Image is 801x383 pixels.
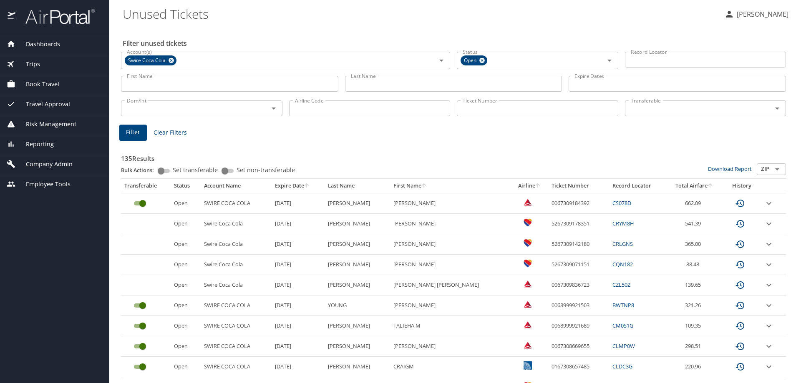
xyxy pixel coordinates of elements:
[390,179,511,193] th: First Name
[15,120,76,129] span: Risk Management
[119,125,147,141] button: Filter
[171,357,201,377] td: Open
[272,336,324,357] td: [DATE]
[524,280,532,288] img: Delta Airlines
[548,234,609,255] td: 5267309142180
[125,56,171,65] span: Swire Coca Cola
[548,193,609,213] td: 0067309184392
[201,275,272,295] td: Swire Coca Cola
[612,322,633,329] a: CM0S1G
[125,55,176,65] div: Swire Coca Cola
[304,183,310,189] button: sort
[666,234,723,255] td: 365.00
[436,55,447,66] button: Open
[721,7,792,22] button: [PERSON_NAME]
[171,336,201,357] td: Open
[548,275,609,295] td: 0067309836723
[666,316,723,336] td: 109.35
[764,321,774,331] button: expand row
[8,8,16,25] img: icon-airportal.png
[390,214,511,234] td: [PERSON_NAME]
[325,193,390,213] td: [PERSON_NAME]
[548,336,609,357] td: 0067308669655
[666,336,723,357] td: 298.51
[16,8,95,25] img: airportal-logo.png
[390,295,511,316] td: [PERSON_NAME]
[171,193,201,213] td: Open
[272,295,324,316] td: [DATE]
[272,255,324,275] td: [DATE]
[612,342,635,350] a: CLMP0W
[764,198,774,208] button: expand row
[390,357,511,377] td: CRAIGM
[126,127,140,138] span: Filter
[390,234,511,255] td: [PERSON_NAME]
[154,128,187,138] span: Clear Filters
[524,259,532,268] img: Southwest Airlines
[612,220,634,227] a: CRYM8H
[325,214,390,234] td: [PERSON_NAME]
[121,149,786,163] h3: 135 Results
[390,336,511,357] td: [PERSON_NAME]
[272,193,324,213] td: [DATE]
[171,295,201,316] td: Open
[272,234,324,255] td: [DATE]
[764,341,774,351] button: expand row
[121,166,161,174] p: Bulk Actions:
[666,295,723,316] td: 321.26
[390,316,511,336] td: TALIEHA M
[764,260,774,270] button: expand row
[666,255,723,275] td: 88.48
[461,55,487,65] div: Open
[548,179,609,193] th: Ticket Number
[201,234,272,255] td: Swire Coca Cola
[237,167,295,173] span: Set non-transferable
[325,234,390,255] td: [PERSON_NAME]
[272,357,324,377] td: [DATE]
[723,179,761,193] th: History
[666,214,723,234] td: 541.39
[524,361,532,370] img: United Airlines
[272,214,324,234] td: [DATE]
[421,183,427,189] button: sort
[666,179,723,193] th: Total Airfare
[201,295,272,316] td: SWIRE COCA COLA
[604,55,615,66] button: Open
[612,199,631,207] a: CS078D
[201,255,272,275] td: Swire Coca Cola
[535,183,541,189] button: sort
[764,362,774,372] button: expand row
[612,281,630,288] a: CZL50Z
[201,357,272,377] td: SWIRE COCA COLA
[666,357,723,377] td: 220.96
[764,239,774,249] button: expand row
[124,182,167,190] div: Transferable
[612,301,634,309] a: BWTNP8
[201,316,272,336] td: SWIRE COCA COLA
[201,336,272,357] td: SWIRE COCA COLA
[708,165,752,173] a: Download Report
[150,125,190,140] button: Clear Filters
[390,275,511,295] td: [PERSON_NAME] [PERSON_NAME]
[524,320,532,329] img: Delta Airlines
[708,183,713,189] button: sort
[15,60,40,69] span: Trips
[390,193,511,213] td: [PERSON_NAME]
[201,214,272,234] td: Swire Coca Cola
[390,255,511,275] td: [PERSON_NAME]
[666,275,723,295] td: 139.65
[15,140,54,149] span: Reporting
[15,80,59,89] span: Book Travel
[325,255,390,275] td: [PERSON_NAME]
[548,316,609,336] td: 0068999921689
[201,179,272,193] th: Account Name
[524,198,532,206] img: Delta Airlines
[325,295,390,316] td: YOUNG
[548,295,609,316] td: 0068999921503
[173,167,218,173] span: Set transferable
[612,363,632,370] a: CLDC3G
[272,275,324,295] td: [DATE]
[524,218,532,227] img: Southwest Airlines
[548,255,609,275] td: 5267309071151
[171,214,201,234] td: Open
